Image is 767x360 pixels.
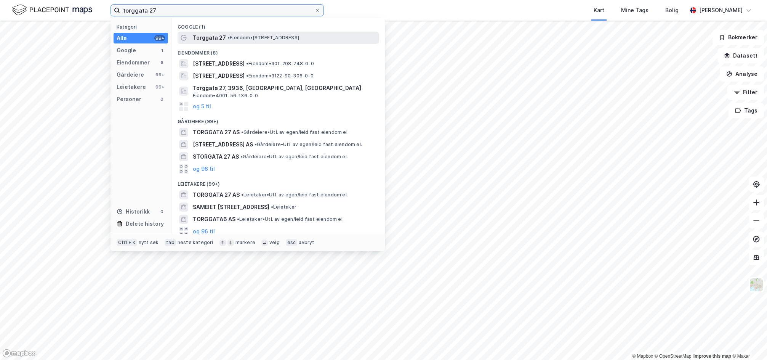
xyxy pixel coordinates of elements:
[171,44,385,58] div: Eiendommer (8)
[193,227,215,236] button: og 96 til
[729,103,764,118] button: Tags
[193,59,245,68] span: [STREET_ADDRESS]
[171,112,385,126] div: Gårdeiere (99+)
[139,239,159,246] div: nytt søk
[665,6,679,15] div: Bolig
[193,128,240,137] span: TORGGATA 27 AS
[165,239,176,246] div: tab
[193,190,240,199] span: TORGGATA 27 AS
[594,6,604,15] div: Kart
[126,219,164,228] div: Delete history
[178,239,213,246] div: neste kategori
[246,73,248,79] span: •
[749,278,764,292] img: Z
[159,96,165,102] div: 0
[159,47,165,53] div: 1
[154,84,165,90] div: 99+
[117,239,137,246] div: Ctrl + k
[227,35,299,41] span: Eiendom • [STREET_ADDRESS]
[255,141,362,148] span: Gårdeiere • Utl. av egen/leid fast eiendom el.
[193,84,376,93] span: Torggata 27, 3936, [GEOGRAPHIC_DATA], [GEOGRAPHIC_DATA]
[246,61,314,67] span: Eiendom • 301-208-748-0-0
[193,102,211,111] button: og 5 til
[299,239,314,246] div: avbryt
[159,209,165,215] div: 0
[159,59,165,66] div: 8
[241,129,243,135] span: •
[237,216,239,222] span: •
[117,24,168,30] div: Kategori
[632,354,653,359] a: Mapbox
[271,204,296,210] span: Leietaker
[693,354,731,359] a: Improve this map
[171,175,385,189] div: Leietakere (99+)
[117,58,150,67] div: Eiendommer
[727,85,764,100] button: Filter
[241,192,243,198] span: •
[269,239,280,246] div: velg
[240,154,243,159] span: •
[193,71,245,80] span: [STREET_ADDRESS]
[235,239,255,246] div: markere
[720,66,764,82] button: Analyse
[12,3,92,17] img: logo.f888ab2527a4732fd821a326f86c7f29.svg
[2,349,36,358] a: Mapbox homepage
[117,34,127,43] div: Alle
[117,46,136,55] div: Google
[154,72,165,78] div: 99+
[193,164,215,174] button: og 96 til
[255,141,257,147] span: •
[193,33,226,42] span: Torggata 27
[246,73,314,79] span: Eiendom • 3122-90-306-0-0
[621,6,649,15] div: Mine Tags
[655,354,692,359] a: OpenStreetMap
[729,323,767,360] iframe: Chat Widget
[237,216,344,222] span: Leietaker • Utl. av egen/leid fast eiendom el.
[193,140,253,149] span: [STREET_ADDRESS] AS
[117,95,141,104] div: Personer
[271,204,273,210] span: •
[246,61,248,66] span: •
[117,82,146,92] div: Leietakere
[241,129,349,135] span: Gårdeiere • Utl. av egen/leid fast eiendom el.
[193,215,235,224] span: TORGGATA6 AS
[171,18,385,32] div: Google (1)
[240,154,348,160] span: Gårdeiere • Utl. av egen/leid fast eiendom el.
[193,152,239,161] span: STORGATA 27 AS
[117,207,150,216] div: Historikk
[154,35,165,41] div: 99+
[699,6,743,15] div: [PERSON_NAME]
[713,30,764,45] button: Bokmerker
[120,5,314,16] input: Søk på adresse, matrikkel, gårdeiere, leietakere eller personer
[117,70,144,79] div: Gårdeiere
[193,202,269,212] span: SAMEIET [STREET_ADDRESS]
[717,48,764,63] button: Datasett
[286,239,298,246] div: esc
[241,192,348,198] span: Leietaker • Utl. av egen/leid fast eiendom el.
[193,93,258,99] span: Eiendom • 4001-56-136-0-0
[227,35,230,40] span: •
